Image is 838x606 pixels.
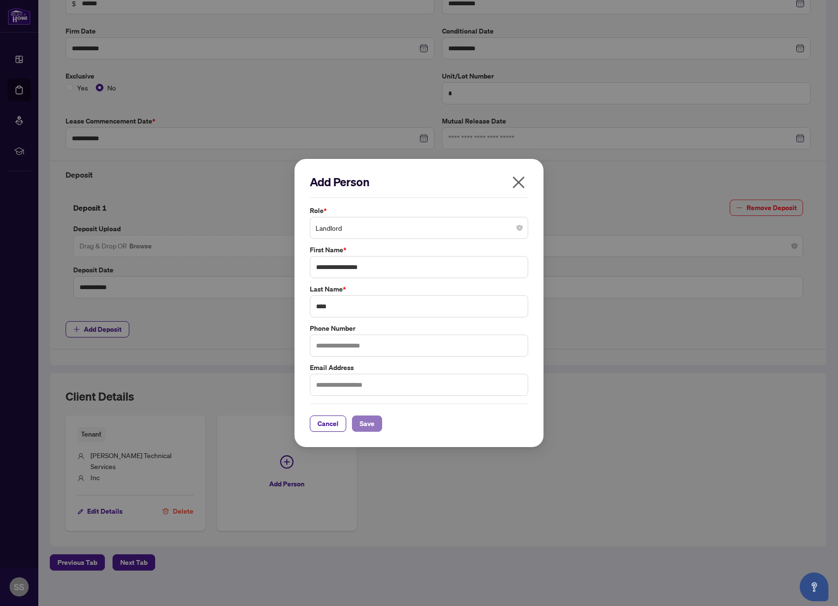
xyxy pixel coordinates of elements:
span: Landlord [316,219,522,237]
button: Cancel [310,415,346,432]
span: close [511,175,526,190]
label: Email Address [310,362,528,373]
label: Last Name [310,284,528,294]
label: Role [310,205,528,216]
label: Phone Number [310,323,528,334]
h2: Add Person [310,174,528,190]
span: Cancel [317,416,339,431]
span: close-circle [517,225,522,231]
button: Open asap [800,572,828,601]
label: First Name [310,245,528,255]
button: Save [352,415,382,432]
span: Save [360,416,374,431]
